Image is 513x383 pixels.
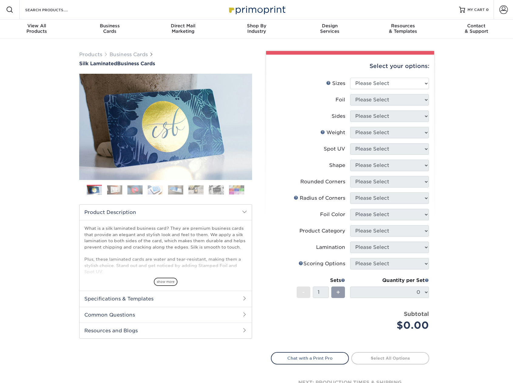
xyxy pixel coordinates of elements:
[25,6,84,13] input: SEARCH PRODUCTS.....
[154,278,177,286] span: show more
[87,183,102,198] img: Business Cards 01
[366,23,440,34] div: & Templates
[229,185,244,195] img: Business Cards 08
[440,19,513,39] a: Contact& Support
[355,318,429,333] div: $0.00
[467,7,485,12] span: MY CART
[324,145,345,153] div: Spot UV
[79,52,102,57] a: Products
[271,55,429,78] div: Select your options:
[404,310,429,317] strong: Subtotal
[148,185,163,195] img: Business Cards 04
[73,23,147,34] div: Cards
[294,195,345,202] div: Radius of Corners
[293,19,366,39] a: DesignServices
[332,113,345,120] div: Sides
[440,23,513,29] span: Contact
[226,3,287,16] img: Primoprint
[79,61,117,66] span: Silk Laminated
[79,40,252,213] img: Silk Laminated 01
[79,61,252,66] a: Silk LaminatedBusiness Cards
[147,19,220,39] a: Direct MailMarketing
[220,19,293,39] a: Shop ByIndustry
[320,129,345,136] div: Weight
[316,244,345,251] div: Lamination
[350,277,429,284] div: Quantity per Set
[302,288,305,297] span: -
[271,352,349,364] a: Chat with a Print Pro
[220,23,293,29] span: Shop By
[147,23,220,34] div: Marketing
[299,227,345,235] div: Product Category
[84,225,247,324] p: What is a silk laminated business card? They are premium business cards that provide an elegant a...
[300,178,345,185] div: Rounded Corners
[110,52,148,57] a: Business Cards
[329,162,345,169] div: Shape
[336,288,340,297] span: +
[79,291,252,307] h2: Specifications & Templates
[209,185,224,195] img: Business Cards 07
[2,364,52,381] iframe: Google Customer Reviews
[299,260,345,267] div: Scoring Options
[79,205,252,220] h2: Product Description
[79,323,252,338] h2: Resources and Blogs
[293,23,366,29] span: Design
[293,23,366,34] div: Services
[168,185,183,195] img: Business Cards 05
[320,211,345,218] div: Foil Color
[188,185,204,195] img: Business Cards 06
[107,185,122,195] img: Business Cards 02
[366,23,440,29] span: Resources
[486,8,489,12] span: 0
[326,80,345,87] div: Sizes
[147,23,220,29] span: Direct Mail
[336,96,345,103] div: Foil
[79,307,252,323] h2: Common Questions
[79,61,252,66] h1: Business Cards
[440,23,513,34] div: & Support
[366,19,440,39] a: Resources& Templates
[220,23,293,34] div: Industry
[73,19,147,39] a: BusinessCards
[73,23,147,29] span: Business
[351,352,429,364] a: Select All Options
[297,277,345,284] div: Sets
[127,185,143,195] img: Business Cards 03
